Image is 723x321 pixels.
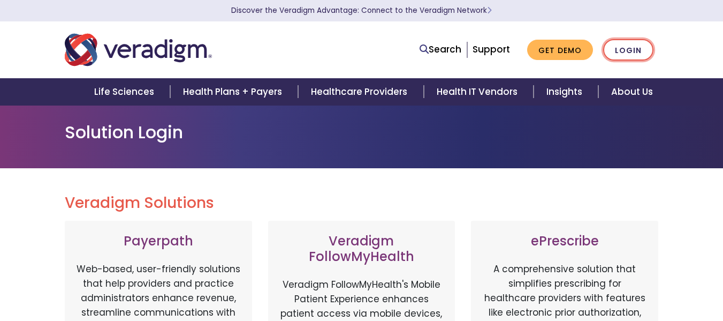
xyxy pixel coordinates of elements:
[231,5,492,16] a: Discover the Veradigm Advantage: Connect to the Veradigm NetworkLearn More
[279,234,445,265] h3: Veradigm FollowMyHealth
[75,234,241,249] h3: Payerpath
[527,40,593,61] a: Get Demo
[482,234,648,249] h3: ePrescribe
[598,78,666,106] a: About Us
[420,42,461,57] a: Search
[65,194,659,212] h2: Veradigm Solutions
[65,32,212,68] img: Veradigm logo
[298,78,423,106] a: Healthcare Providers
[81,78,170,106] a: Life Sciences
[424,78,534,106] a: Health IT Vendors
[65,122,659,143] h1: Solution Login
[170,78,298,106] a: Health Plans + Payers
[487,5,492,16] span: Learn More
[603,39,653,61] a: Login
[473,43,510,56] a: Support
[534,78,598,106] a: Insights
